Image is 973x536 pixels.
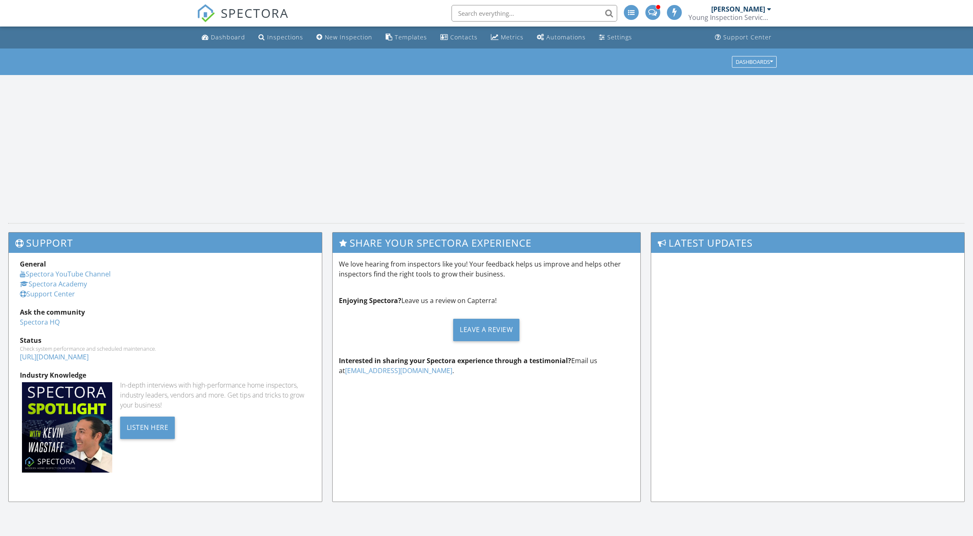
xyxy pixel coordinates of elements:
div: Leave a Review [453,319,519,341]
a: Spectora YouTube Channel [20,269,111,279]
strong: General [20,260,46,269]
input: Search everything... [451,5,617,22]
a: New Inspection [313,30,376,45]
p: Leave us a review on Capterra! [339,296,635,306]
a: SPECTORA [197,11,289,29]
a: [EMAIL_ADDRESS][DOMAIN_NAME] [345,366,452,375]
div: Status [20,335,311,345]
div: Metrics [501,33,524,41]
a: Spectora Academy [20,279,87,289]
div: In-depth interviews with high-performance home inspectors, industry leaders, vendors and more. Ge... [120,380,311,410]
h3: Latest Updates [651,233,964,253]
div: Young Inspection Services Ltd [688,13,771,22]
div: Settings [607,33,632,41]
strong: Enjoying Spectora? [339,296,401,305]
p: We love hearing from inspectors like you! Your feedback helps us improve and helps other inspecto... [339,259,635,279]
span: SPECTORA [221,4,289,22]
strong: Interested in sharing your Spectora experience through a testimonial? [339,356,571,365]
div: Automations [546,33,586,41]
a: Dashboard [198,30,249,45]
div: Contacts [450,33,478,41]
a: Spectora HQ [20,318,60,327]
div: Industry Knowledge [20,370,311,380]
p: Email us at . [339,356,635,376]
a: Contacts [437,30,481,45]
div: Check system performance and scheduled maintenance. [20,345,311,352]
div: Dashboards [736,59,773,65]
h3: Share Your Spectora Experience [333,233,641,253]
a: Leave a Review [339,312,635,347]
a: Metrics [488,30,527,45]
a: Support Center [712,30,775,45]
div: Templates [395,33,427,41]
a: Listen Here [120,422,175,432]
img: Spectoraspolightmain [22,382,112,473]
div: Ask the community [20,307,311,317]
a: Settings [596,30,635,45]
a: Templates [382,30,430,45]
div: New Inspection [325,33,372,41]
h3: Support [9,233,322,253]
img: The Best Home Inspection Software - Spectora [197,4,215,22]
div: Support Center [723,33,772,41]
a: Automations (Advanced) [534,30,589,45]
div: Listen Here [120,417,175,439]
button: Dashboards [732,56,777,68]
a: Support Center [20,289,75,298]
div: [PERSON_NAME] [711,5,765,13]
a: Inspections [255,30,307,45]
div: Inspections [267,33,303,41]
a: [URL][DOMAIN_NAME] [20,352,89,361]
div: Dashboard [211,33,245,41]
